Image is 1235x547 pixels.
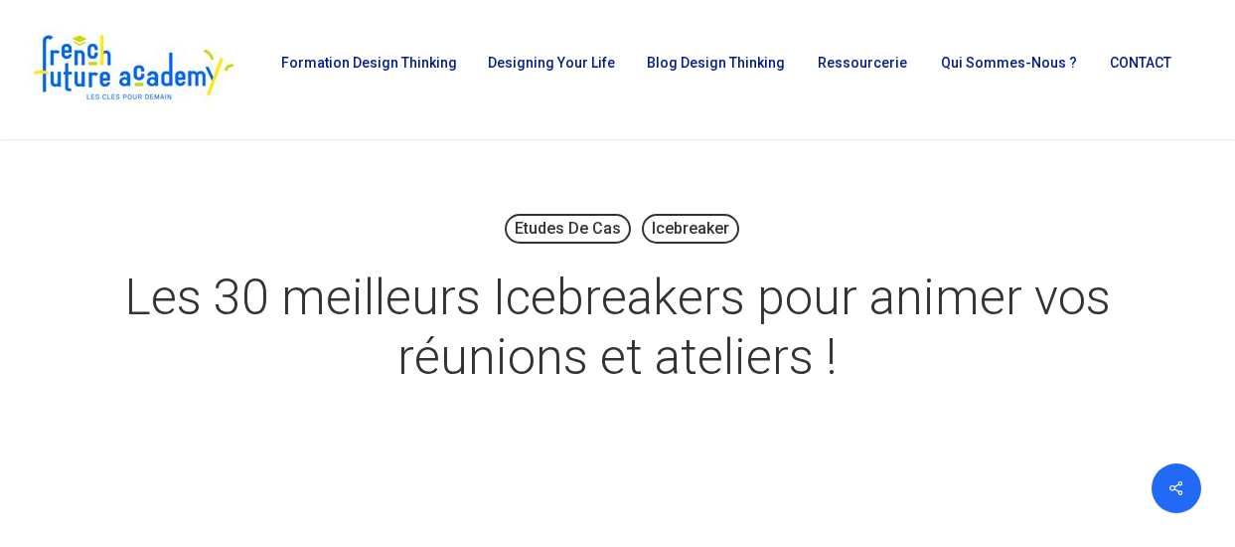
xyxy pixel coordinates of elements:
[478,56,618,84] a: Designing Your Life
[28,30,237,109] img: French Future Academy
[281,55,457,71] span: Formation Design Thinking
[642,214,739,244] a: Icebreaker
[647,55,785,71] span: Blog Design Thinking
[1100,56,1177,84] a: CONTACT
[818,55,907,71] span: Ressourcerie
[1110,55,1171,71] span: CONTACT
[637,56,787,84] a: Blog Design Thinking
[808,56,912,84] a: Ressourcerie
[488,55,615,71] span: Designing Your Life
[121,248,1115,407] h1: Les 30 meilleurs Icebreakers pour animer vos réunions et ateliers !
[931,56,1080,84] a: Qui sommes-nous ?
[271,56,458,84] a: Formation Design Thinking
[505,214,631,244] a: Etudes de cas
[941,55,1077,71] span: Qui sommes-nous ?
